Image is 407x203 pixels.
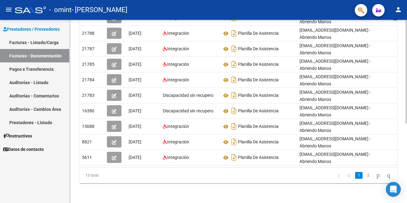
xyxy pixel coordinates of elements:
[82,124,94,129] span: 15088
[355,172,363,179] a: 1
[82,62,94,67] span: 21785
[238,16,279,20] span: Planilla De Asistencia
[167,77,189,82] span: Integración
[82,139,92,144] span: 8821
[80,168,142,183] div: 13 total
[300,59,371,71] span: [EMAIL_ADDRESS][DOMAIN_NAME] - Abriendo Manos
[230,106,238,116] i: Descargar documento
[129,124,141,129] span: [DATE]
[3,26,60,33] span: Prestadores / Proveedores
[238,62,279,67] span: Planilla De Asistencia
[82,93,94,98] span: 21783
[300,121,371,133] span: [EMAIL_ADDRESS][DOMAIN_NAME] - Abriendo Manos
[167,62,189,67] span: Integración
[230,121,238,131] i: Descargar documento
[300,74,371,86] span: [EMAIL_ADDRESS][DOMAIN_NAME] - Abriendo Manos
[238,93,279,98] span: Planilla De Asistencia
[3,146,44,153] span: Datos de contacto
[230,152,238,162] i: Descargar documento
[238,47,279,52] span: Planilla De Asistencia
[167,124,189,129] span: Integración
[129,31,141,36] span: [DATE]
[354,170,364,181] li: page 1
[300,105,371,117] span: [EMAIL_ADDRESS][DOMAIN_NAME] - Abriendo Manos
[82,155,92,160] span: 5611
[300,28,371,40] span: [EMAIL_ADDRESS][DOMAIN_NAME] - Abriendo Manos
[129,77,141,82] span: [DATE]
[230,44,238,54] i: Descargar documento
[167,155,189,160] span: Integración
[238,109,279,114] span: Planilla De Asistencia
[230,90,238,100] i: Descargar documento
[238,31,279,36] span: Planilla De Asistencia
[5,6,12,13] mat-icon: menu
[167,139,189,144] span: Integración
[129,62,141,67] span: [DATE]
[374,172,382,179] a: go to next page
[3,133,32,139] span: Instructivos
[129,93,141,98] span: [DATE]
[163,93,213,98] span: Discapacidad sin recupero
[82,77,94,82] span: 21784
[82,31,94,36] span: 21788
[395,6,402,13] mat-icon: person
[82,108,94,113] span: 16380
[384,172,393,179] a: go to last page
[300,136,371,148] span: [EMAIL_ADDRESS][DOMAIN_NAME] - Abriendo Manos
[230,28,238,38] i: Descargar documento
[238,78,279,83] span: Planilla De Asistencia
[167,31,189,36] span: Integración
[129,139,141,144] span: [DATE]
[230,59,238,69] i: Descargar documento
[300,152,371,164] span: [EMAIL_ADDRESS][DOMAIN_NAME] - Abriendo Manos
[238,124,279,129] span: Planilla De Asistencia
[364,170,373,181] li: page 2
[335,172,343,179] a: go to first page
[167,46,189,51] span: Integración
[129,155,141,160] span: [DATE]
[163,108,213,113] span: Discapacidad sin recupero
[71,3,127,17] span: - [PERSON_NAME]
[364,172,372,179] a: 2
[230,137,238,147] i: Descargar documento
[82,46,94,51] span: 21787
[238,140,279,145] span: Planilla De Asistencia
[129,46,141,51] span: [DATE]
[300,43,371,55] span: [EMAIL_ADDRESS][DOMAIN_NAME] - Abriendo Manos
[238,155,279,160] span: Planilla De Asistencia
[230,75,238,85] i: Descargar documento
[49,3,71,17] span: - omint
[345,172,353,179] a: go to previous page
[386,182,401,197] div: Open Intercom Messenger
[129,108,141,113] span: [DATE]
[300,90,371,102] span: [EMAIL_ADDRESS][DOMAIN_NAME] - Abriendo Manos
